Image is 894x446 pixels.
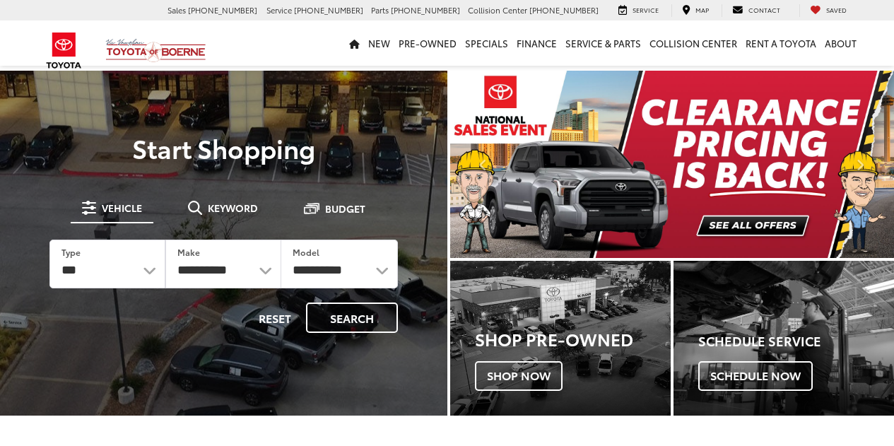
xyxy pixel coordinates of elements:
a: Contact [722,4,791,17]
span: Budget [325,204,365,213]
label: Type [61,246,81,258]
h4: Schedule Service [698,334,894,348]
span: [PHONE_NUMBER] [391,4,460,16]
a: Home [345,20,364,66]
span: Saved [826,5,847,14]
img: Toyota [37,28,90,74]
a: Finance [512,20,561,66]
span: Service [266,4,292,16]
p: Start Shopping [30,134,418,162]
a: Service [608,4,669,17]
a: Shop Pre-Owned Shop Now [450,261,671,416]
button: Reset [247,303,303,333]
span: Shop Now [475,361,563,391]
img: Vic Vaughan Toyota of Boerne [105,38,206,63]
a: New [364,20,394,66]
span: Service [633,5,659,14]
a: Pre-Owned [394,20,461,66]
span: Vehicle [102,203,142,213]
span: Contact [748,5,780,14]
span: [PHONE_NUMBER] [529,4,599,16]
label: Model [293,246,319,258]
span: [PHONE_NUMBER] [188,4,257,16]
button: Click to view previous picture. [450,99,517,230]
a: Service & Parts: Opens in a new tab [561,20,645,66]
a: Collision Center [645,20,741,66]
span: Parts [371,4,389,16]
h3: Shop Pre-Owned [475,329,671,348]
a: Rent a Toyota [741,20,821,66]
span: Schedule Now [698,361,813,391]
a: Schedule Service Schedule Now [674,261,894,416]
span: [PHONE_NUMBER] [294,4,363,16]
a: Map [671,4,719,17]
div: Toyota [674,261,894,416]
span: Map [695,5,709,14]
span: Keyword [208,203,258,213]
span: Collision Center [468,4,527,16]
button: Search [306,303,398,333]
a: Specials [461,20,512,66]
label: Make [177,246,200,258]
button: Click to view next picture. [828,99,894,230]
a: My Saved Vehicles [799,4,857,17]
div: Toyota [450,261,671,416]
span: Sales [167,4,186,16]
a: About [821,20,861,66]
